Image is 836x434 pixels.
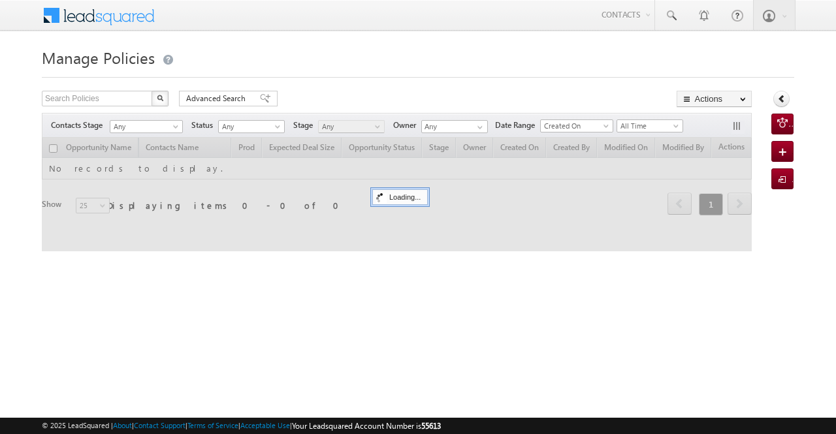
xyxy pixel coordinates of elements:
[393,119,421,131] span: Owner
[240,421,290,429] a: Acceptable Use
[319,121,381,132] span: Any
[157,95,163,101] img: Search
[219,121,281,132] span: Any
[110,121,178,132] span: Any
[110,120,183,133] a: Any
[470,121,487,134] a: Show All Items
[292,421,441,431] span: Your Leadsquared Account Number is
[42,47,155,68] span: Manage Policies
[541,120,609,132] span: Created On
[677,91,752,107] button: Actions
[113,421,132,429] a: About
[617,119,683,132] a: All Time
[617,120,679,132] span: All Time
[421,421,441,431] span: 55613
[495,119,540,131] span: Date Range
[421,120,488,133] input: Type to Search
[51,119,108,131] span: Contacts Stage
[187,421,238,429] a: Terms of Service
[134,421,185,429] a: Contact Support
[318,120,385,133] a: Any
[372,189,428,205] div: Loading...
[42,420,441,432] span: © 2025 LeadSquared | | | | |
[540,119,613,132] a: Created On
[191,119,218,131] span: Status
[218,120,285,133] a: Any
[293,119,318,131] span: Stage
[186,93,249,104] span: Advanced Search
